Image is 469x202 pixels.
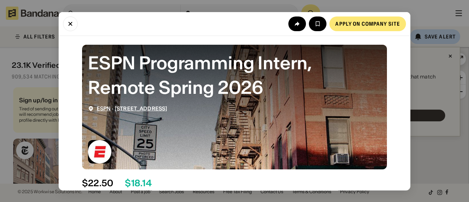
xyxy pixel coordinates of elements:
div: ESPN Programming Intern, Remote Spring 2026 [88,50,381,99]
a: ESPN [97,105,111,111]
img: ESPN logo [88,140,111,163]
div: $ 22.50 [82,178,113,188]
a: [STREET_ADDRESS] [115,105,167,111]
div: · [97,105,167,111]
div: $ 18.14 [125,178,151,188]
button: Close [63,16,78,31]
div: Apply on company site [335,21,400,26]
